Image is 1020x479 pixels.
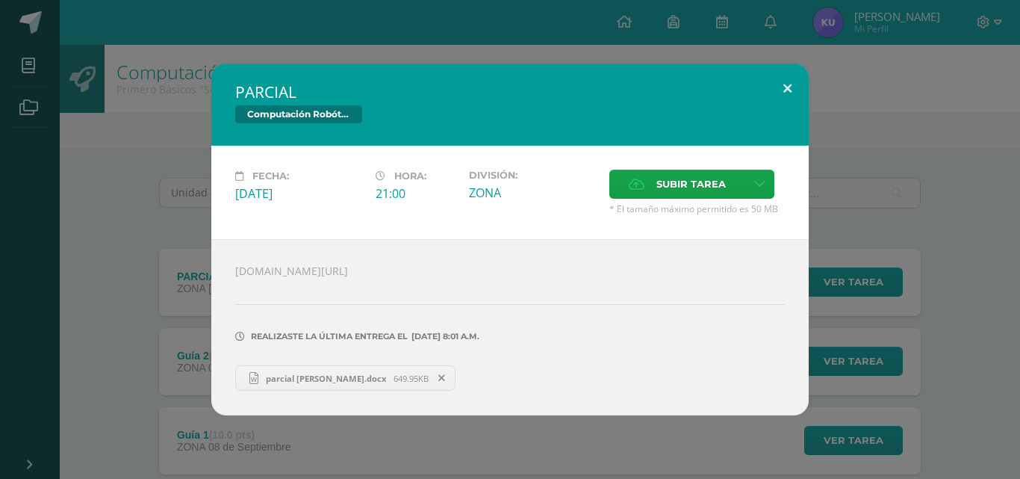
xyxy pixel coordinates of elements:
span: * El tamaño máximo permitido es 50 MB [609,203,785,215]
a: parcial [PERSON_NAME].docx 649.95KB [235,365,455,391]
span: Fecha: [252,170,289,182]
span: parcial [PERSON_NAME].docx [258,373,394,384]
span: Computación Robótica [235,105,362,123]
span: Hora: [394,170,426,182]
div: 21:00 [376,185,457,202]
button: Close (Esc) [766,64,809,114]
span: Realizaste la última entrega el [251,331,408,342]
div: ZONA [469,185,597,201]
div: [DOMAIN_NAME][URL] [211,239,809,415]
span: 649.95KB [394,373,429,384]
span: [DATE] 8:01 a.m. [408,336,479,337]
label: División: [469,170,597,181]
span: Subir tarea [656,170,726,198]
h2: PARCIAL [235,81,785,102]
span: Remover entrega [429,370,455,386]
div: [DATE] [235,185,364,202]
